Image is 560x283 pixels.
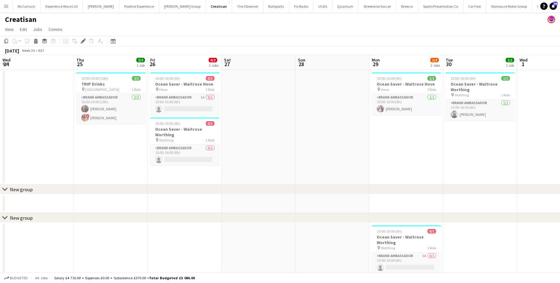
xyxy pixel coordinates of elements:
[20,27,27,32] span: Edit
[377,76,402,81] span: 10:00-16:00 (6h)
[49,27,62,32] span: Comms
[150,145,219,166] app-card-role: Brand Ambassador0/110:00-16:00 (6h)
[2,25,16,33] a: View
[206,138,214,142] span: 1 Role
[372,72,441,115] div: 10:00-16:00 (6h)1/1Ocean Saver - Waitrose Hove Hove1 RoleBrand Ambassador1/110:00-16:00 (6h)[PERS...
[209,58,217,62] span: 0/2
[371,61,380,68] span: 29
[455,93,469,97] span: Worthing
[2,61,11,68] span: 24
[446,72,515,120] app-job-card: 10:00-16:00 (6h)1/1Ocean Saver - Waitrose Worthing Worthing1 RoleBrand Ambassador1/110:00-16:00 (...
[150,117,219,166] app-job-card: 10:00-16:00 (6h)0/1Ocean Saver - Waitrose Worthing Worthing1 RoleBrand Ambassador0/110:00-16:00 (6h)
[298,57,305,63] span: Sun
[451,76,476,81] span: 10:00-16:00 (6h)
[501,76,510,81] span: 1/1
[209,63,218,68] div: 2 Jobs
[10,215,33,221] div: New group
[10,276,28,280] span: Budgeted
[223,61,231,68] span: 27
[446,57,453,63] span: Tue
[297,61,305,68] span: 28
[289,0,313,12] button: Fix Radio
[38,48,45,53] div: BST
[2,57,11,63] span: Wed
[132,87,141,92] span: 1 Role
[427,76,436,81] span: 1/1
[86,114,90,118] span: !
[119,0,159,12] button: Positive Experience
[76,72,146,124] div: 10:00-20:00 (10h)2/2TRIP Drinks [GEOGRAPHIC_DATA]1 RoleBrand Ambassador2/210:00-20:00 (10h)[PERSO...
[427,246,436,250] span: 1 Role
[34,276,49,280] span: All jobs
[206,121,214,126] span: 0/1
[40,0,83,12] button: Experience Wave Ltd
[132,76,141,81] span: 2/2
[20,48,36,53] span: Week 39
[206,0,232,12] button: Creatisan
[150,126,219,137] h3: Ocean Saver - Waitrose Worthing
[83,0,119,12] button: [PERSON_NAME]
[431,63,440,68] div: 2 Jobs
[155,121,180,126] span: 10:00-16:00 (6h)
[150,72,219,115] app-job-card: 10:00-16:00 (6h)0/1Ocean Saver - Waitrose Hove Hove1 RoleBrand Ambassador1A0/110:00-16:00 (6h)
[506,63,514,68] div: 1 Job
[81,76,108,81] span: 10:00-20:00 (10h)
[206,87,214,92] span: 1 Role
[149,276,195,280] span: Total Budgeted £5 086.00
[155,76,180,81] span: 10:00-16:00 (6h)
[136,58,145,62] span: 2/2
[5,15,36,24] h1: Creatisan
[427,229,436,234] span: 0/1
[372,252,441,273] app-card-role: Brand Ambassador3A0/110:00-16:00 (6h)
[372,94,441,115] app-card-role: Brand Ambassador1/110:00-16:00 (6h)[PERSON_NAME]
[159,0,206,12] button: [PERSON_NAME] Group
[76,94,146,124] app-card-role: Brand Ambassador2/210:00-20:00 (10h)[PERSON_NAME]![PERSON_NAME]
[232,0,263,12] button: The Observer
[17,25,29,33] a: Edit
[313,0,332,12] button: UCAS
[430,58,439,62] span: 1/2
[445,61,453,68] span: 30
[137,63,145,68] div: 1 Job
[427,87,436,92] span: 1 Role
[5,48,19,54] div: [DATE]
[372,57,380,63] span: Mon
[75,61,84,68] span: 25
[506,58,514,62] span: 1/1
[446,81,515,92] h3: Ocean Saver - Waitrose Worthing
[486,0,532,12] button: Stoneacre Motor Group
[5,27,14,32] span: View
[149,61,155,68] span: 26
[76,81,146,87] h3: TRIP Drinks
[396,0,418,12] button: Brewco
[206,76,214,81] span: 0/1
[150,57,155,63] span: Fri
[31,25,45,33] a: Jobs
[76,57,84,63] span: Thu
[224,57,231,63] span: Sat
[46,25,65,33] a: Comms
[10,186,33,192] div: New group
[377,229,402,234] span: 10:00-16:00 (6h)
[372,81,441,87] h3: Ocean Saver - Waitrose Hove
[263,0,289,12] button: Ballsportz
[519,61,528,68] span: 1
[381,87,389,92] span: Hove
[418,0,463,12] button: Sports Presentation Co
[501,93,510,97] span: 1 Role
[381,246,395,250] span: Worthing
[520,57,528,63] span: Wed
[159,87,167,92] span: Hove
[159,138,173,142] span: Worthing
[372,225,441,273] app-job-card: 10:00-16:00 (6h)0/1Ocean Saver - Waitrose Worthing Worthing1 RoleBrand Ambassador3A0/110:00-16:00...
[463,0,486,12] button: Car Fest
[33,27,42,32] span: Jobs
[446,99,515,120] app-card-role: Brand Ambassador1/110:00-16:00 (6h)[PERSON_NAME]
[3,275,29,281] button: Budgeted
[553,2,558,6] span: 36
[549,2,557,10] a: 36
